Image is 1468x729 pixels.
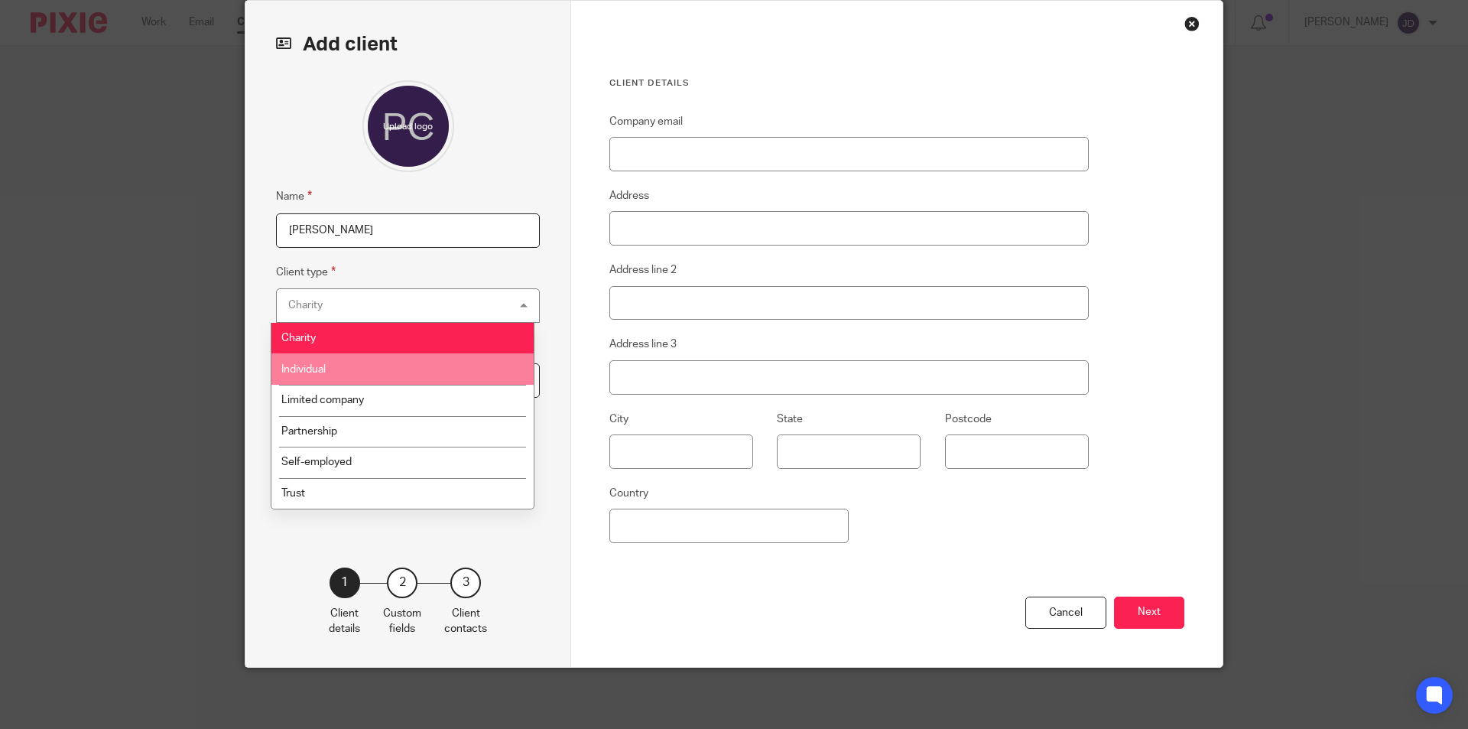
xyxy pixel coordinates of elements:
p: Client details [329,606,360,637]
div: 2 [387,568,417,598]
label: Postcode [945,412,992,427]
div: Charity [288,300,323,311]
span: Self-employed [281,457,352,467]
span: Charity [281,333,316,343]
h2: Add client [276,31,540,57]
div: 3 [450,568,481,598]
label: Company email [609,114,683,129]
label: Address line 3 [609,337,677,352]
div: Close this dialog window [1184,16,1200,31]
span: Limited company [281,395,364,405]
p: Custom fields [383,606,421,637]
div: 1 [330,568,360,598]
span: Partnership [281,426,337,437]
span: Individual [281,364,326,375]
h3: Client details [609,77,1089,89]
button: Next [1114,597,1184,630]
span: Trust [281,488,305,499]
label: Country [609,486,648,501]
label: Client type [276,263,336,281]
label: State [777,412,803,427]
label: Address [609,188,649,203]
label: Address line 2 [609,262,677,278]
label: Name [276,187,312,205]
label: City [609,412,628,427]
p: Client contacts [444,606,487,637]
div: Cancel [1025,597,1106,630]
